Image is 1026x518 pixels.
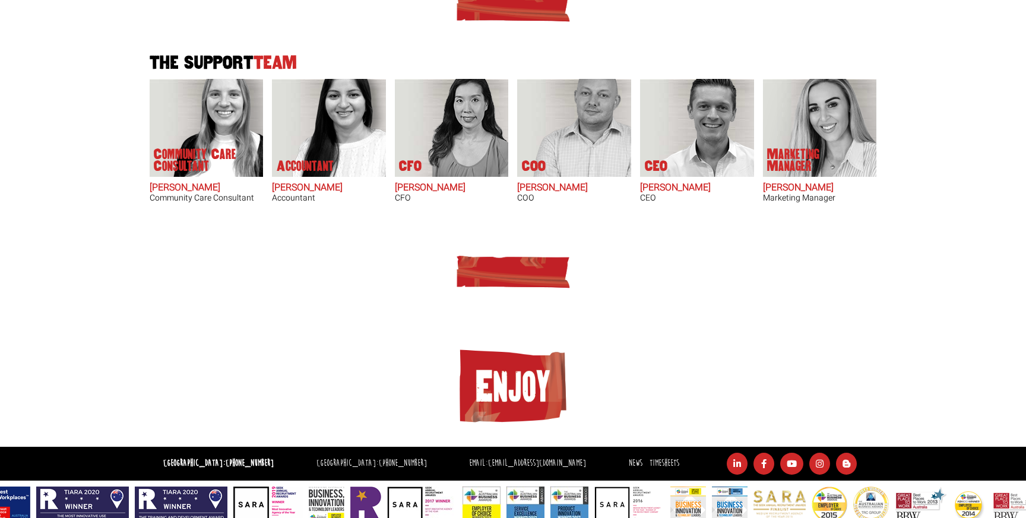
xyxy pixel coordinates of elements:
[254,53,297,72] span: Team
[517,183,631,193] h2: [PERSON_NAME]
[154,148,249,172] p: Community Care Consultant
[763,183,877,193] h2: [PERSON_NAME]
[395,183,509,193] h2: [PERSON_NAME]
[285,79,386,177] img: Simran Kaur does Accountant
[640,183,754,193] h2: [PERSON_NAME]
[313,455,430,472] li: [GEOGRAPHIC_DATA]:
[767,148,862,172] p: Marketing Manager
[277,160,334,172] p: Accountant
[145,54,881,72] h2: The Support
[650,457,679,469] a: Timesheets
[150,193,264,202] h3: Community Care Consultant
[162,79,263,177] img: Anna Reddy does Community Care Consultant
[629,457,642,469] a: News
[517,193,631,202] h3: COO
[407,79,508,177] img: Laura Yang's our CFO
[226,457,274,469] a: [PHONE_NUMBER]
[640,193,754,202] h3: CEO
[395,193,509,202] h3: CFO
[399,160,422,172] p: CFO
[530,79,631,177] img: Simon Moss's our COO
[150,183,264,193] h2: [PERSON_NAME]
[645,160,667,172] p: CEO
[379,457,427,469] a: [PHONE_NUMBER]
[653,79,754,177] img: Geoff Millar's our CEO
[763,193,877,202] h3: Marketing Manager
[762,79,876,177] img: Monique Rodrigues does Marketing Manager
[488,457,586,469] a: [EMAIL_ADDRESS][DOMAIN_NAME]
[522,160,546,172] p: COO
[163,457,274,469] strong: [GEOGRAPHIC_DATA]:
[272,183,386,193] h2: [PERSON_NAME]
[272,193,386,202] h3: Accountant
[466,455,589,472] li: Email:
